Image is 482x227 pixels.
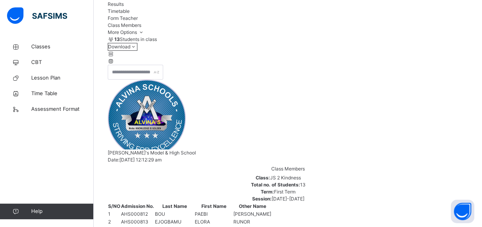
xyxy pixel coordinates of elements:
[31,105,94,113] span: Assessment Format
[31,207,93,215] span: Help
[233,202,272,210] th: Other Name
[272,196,304,202] span: [DATE]-[DATE]
[108,218,121,226] td: 2
[108,8,130,14] span: Timetable
[108,210,121,218] td: 1
[108,22,141,28] span: Class Members
[270,175,301,181] span: JS 2 Kindness
[233,218,272,226] td: RUNOR
[108,1,124,7] span: Results
[274,189,295,195] span: First Term
[31,59,94,66] span: CBT
[121,218,155,226] td: AHS000813
[256,175,270,181] span: Class:
[114,36,120,42] b: 13
[261,189,274,195] span: Term:
[108,80,186,149] img: alvina.png
[252,196,272,202] span: Session:
[31,74,94,82] span: Lesson Plan
[31,43,94,51] span: Classes
[271,166,305,172] span: Class Members
[114,36,157,43] span: Students in class
[194,210,233,218] td: PAEBI
[251,182,300,188] span: Total no. of Students:
[7,7,67,24] img: safsims
[155,202,194,210] th: Last Name
[119,157,162,163] span: [DATE] 12:12:29 am
[108,29,145,35] span: More Options
[108,15,138,21] span: Form Teacher
[108,157,119,163] span: Date:
[108,150,196,156] span: [PERSON_NAME]'s Model & High School
[121,210,155,218] td: AHS000812
[194,218,233,226] td: ELORA
[121,202,155,210] th: Admission No.
[155,218,194,226] td: EJOGBAMU
[233,210,272,218] td: [PERSON_NAME]
[300,182,306,188] span: 13
[194,202,233,210] th: First Name
[108,202,121,210] th: S/NO
[108,44,130,50] span: Download
[155,210,194,218] td: BOU
[31,90,94,98] span: Time Table
[451,200,474,223] button: Open asap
